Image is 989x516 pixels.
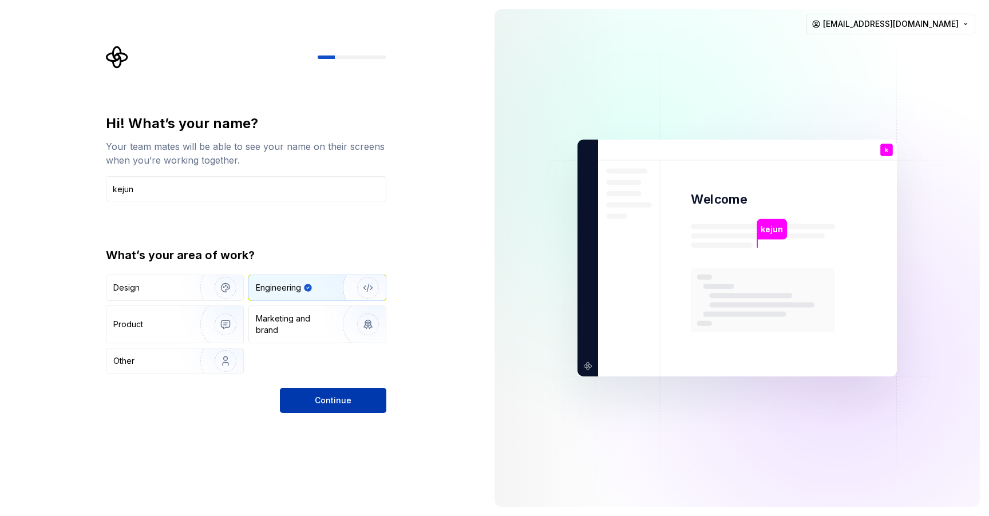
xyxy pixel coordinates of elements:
[106,46,129,69] svg: Supernova Logo
[106,247,386,263] div: What’s your area of work?
[106,140,386,167] div: Your team mates will be able to see your name on their screens when you’re working together.
[106,176,386,201] input: Han Solo
[280,388,386,413] button: Continue
[885,147,888,153] p: k
[106,114,386,133] div: Hi! What’s your name?
[113,319,143,330] div: Product
[761,223,783,236] p: kejun
[113,282,140,293] div: Design
[256,313,333,336] div: Marketing and brand
[691,191,747,208] p: Welcome
[823,18,959,30] span: [EMAIL_ADDRESS][DOMAIN_NAME]
[806,14,975,34] button: [EMAIL_ADDRESS][DOMAIN_NAME]
[113,355,134,367] div: Other
[315,395,351,406] span: Continue
[256,282,301,293] div: Engineering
